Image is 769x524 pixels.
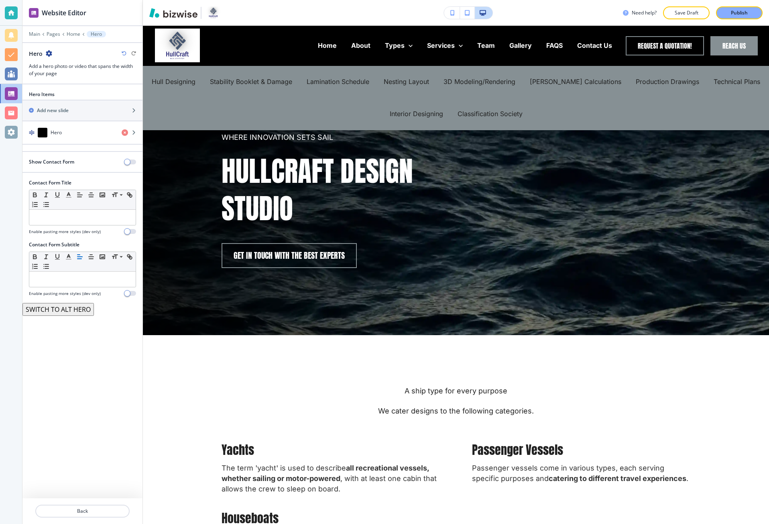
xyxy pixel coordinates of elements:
[22,303,94,316] button: SWITCH TO ALT HERO
[29,241,79,248] h2: Contact Form Subtitle
[29,8,39,18] img: editor icon
[731,9,748,16] p: Publish
[91,31,102,37] p: Hero
[222,150,419,229] span: HULLCRAFT DESIGN STUDI﻿O
[686,474,688,483] span: .
[716,6,763,19] button: Publish
[405,386,507,396] p: A ship type for every purpose
[632,9,657,16] h3: Need help?
[626,36,704,55] button: Request a Quotation!
[222,474,439,493] span: , with at least one cabin that allows the crew to sleep on board.
[222,464,346,472] span: The term 'yacht' is used to describe
[385,41,405,50] p: Types
[36,508,129,515] p: Back
[29,31,40,37] button: Main
[222,464,431,483] strong: all recreational vessels, whether sailing or motor-powered
[673,9,699,16] p: Save Draft
[47,31,60,37] button: Pages
[42,8,86,18] h2: Website Editor
[29,49,43,58] h2: Hero
[546,41,563,50] p: FAQS
[222,243,357,268] button: Get in touch with the best experts
[549,474,686,483] strong: catering to different travel experiences
[29,291,101,297] h4: Enable pasting more styles (dev only)
[87,31,106,37] button: Hero
[427,41,455,50] p: Services
[29,91,55,98] h2: Hero Items
[51,129,62,136] h4: Hero
[472,442,563,458] p: Passenger Vessels
[35,505,130,518] button: Back
[318,41,337,50] p: Home
[29,130,35,135] img: Drag
[37,107,69,114] h2: Add new slide
[205,6,222,19] img: Your Logo
[29,229,101,235] h4: Enable pasting more styles (dev only)
[509,41,532,50] p: Gallery
[222,442,254,458] p: Yachts
[22,100,142,121] button: Add new slide
[29,158,74,166] h2: Show Contact Form
[29,63,136,77] h3: Add a hero photo or video that spans the width of your page
[472,464,666,483] span: Passenger vessels come in various types, each serving specific purposes and
[29,179,71,186] h2: Contact Form Title
[710,36,758,55] button: Reach Us
[378,406,534,416] p: We cater designs to the following categories.
[351,41,370,50] p: About
[577,41,612,50] p: Contact Us
[67,31,80,37] button: Home
[22,121,142,145] button: DragHero
[222,132,446,143] p: WHERE INNOVATION SETS SAIL
[149,8,197,18] img: Bizwise Logo
[155,29,200,62] img: HULLCRAFT DESIGN STUDIO
[663,6,710,19] button: Save Draft
[477,41,495,50] p: Team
